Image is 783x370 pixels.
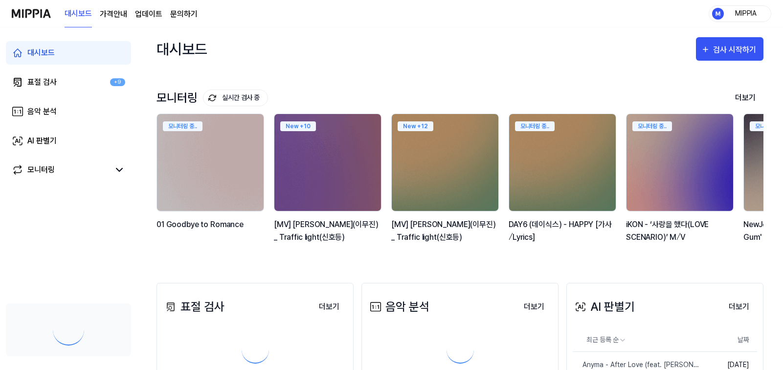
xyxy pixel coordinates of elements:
[27,47,55,59] div: 대시보드
[157,114,266,254] a: 모니터링 중..backgroundIamge01 Goodbye to Romance
[696,37,763,61] button: 검사 시작하기
[368,298,429,316] div: 음악 분석
[516,297,552,317] button: 더보기
[110,78,125,87] div: +9
[392,114,498,211] img: backgroundIamge
[509,218,618,243] div: DAY6 (데이식스) - HAPPY [가사⧸Lyrics]
[632,121,672,131] div: 모니터링 중..
[626,218,736,243] div: iKON - ‘사랑을 했다(LOVE SCENARIO)’ M⧸V
[573,360,700,370] div: Anyma - After Love (feat. [PERSON_NAME]) [Visual
[709,5,771,22] button: profileMIPPIA
[163,121,202,131] div: 모니터링 중..
[727,8,765,19] div: MIPPIA
[626,114,733,211] img: backgroundIamge
[65,0,92,27] a: 대시보드
[27,106,57,117] div: 음악 분석
[721,297,757,317] button: 더보기
[203,90,268,106] button: 실시간 검사 중
[398,121,433,131] div: New + 12
[274,114,383,254] a: New +10backgroundIamge[MV] [PERSON_NAME](이무진) _ Traffic light(신호등)
[274,218,383,243] div: [MV] [PERSON_NAME](이무진) _ Traffic light(신호등)
[391,114,501,254] a: New +12backgroundIamge[MV] [PERSON_NAME](이무진) _ Traffic light(신호등)
[700,328,757,352] th: 날짜
[27,135,57,147] div: AI 판별기
[6,70,131,94] a: 표절 검사+9
[573,298,635,316] div: AI 판별기
[6,129,131,153] a: AI 판별기
[509,114,618,254] a: 모니터링 중..backgroundIamgeDAY6 (데이식스) - HAPPY [가사⧸Lyrics]
[721,297,757,317] a: 더보기
[100,8,127,20] button: 가격안내
[157,114,264,211] img: backgroundIamge
[280,121,316,131] div: New + 10
[157,37,207,61] div: 대시보드
[311,297,347,317] button: 더보기
[27,76,57,88] div: 표절 검사
[157,90,268,106] div: 모니터링
[509,114,616,211] img: backgroundIamge
[626,114,736,254] a: 모니터링 중..backgroundIamgeiKON - ‘사랑을 했다(LOVE SCENARIO)’ M⧸V
[135,8,162,20] a: 업데이트
[712,8,724,20] img: profile
[157,218,266,243] div: 01 Goodbye to Romance
[6,100,131,123] a: 음악 분석
[713,44,759,56] div: 검사 시작하기
[311,297,347,317] a: 더보기
[208,94,216,102] img: monitoring Icon
[163,298,224,316] div: 표절 검사
[170,8,198,20] a: 문의하기
[391,218,501,243] div: [MV] [PERSON_NAME](이무진) _ Traffic light(신호등)
[12,164,110,176] a: 모니터링
[274,114,381,211] img: backgroundIamge
[6,41,131,65] a: 대시보드
[516,297,552,317] a: 더보기
[727,88,763,108] button: 더보기
[515,121,555,131] div: 모니터링 중..
[27,164,55,176] div: 모니터링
